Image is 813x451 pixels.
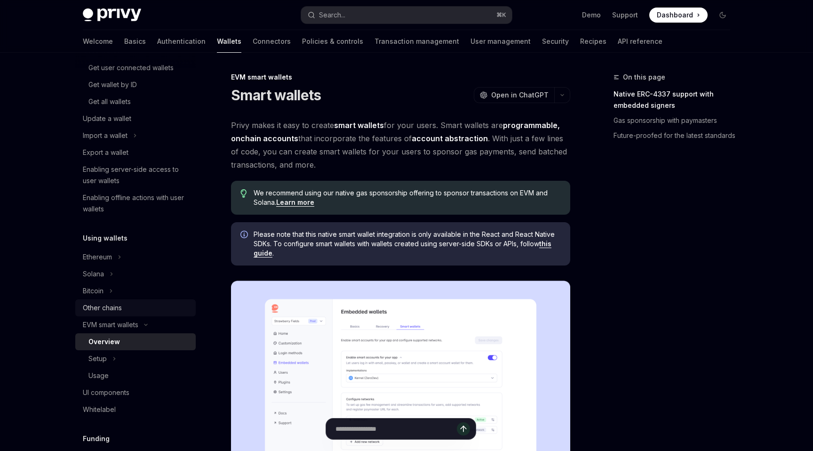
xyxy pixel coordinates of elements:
[75,266,196,282] button: Solana
[302,30,363,53] a: Policies & controls
[614,87,738,113] a: Native ERC-4337 support with embedded signers
[83,164,190,186] div: Enabling server-side access to user wallets
[231,119,570,171] span: Privy makes it easy to create for your users. Smart wallets are that incorporate the features of ...
[474,87,554,103] button: Open in ChatGPT
[75,299,196,316] a: Other chains
[75,59,196,76] a: Get user connected wallets
[83,404,116,415] div: Whitelabel
[319,9,345,21] div: Search...
[614,128,738,143] a: Future-proofed for the latest standards
[580,30,606,53] a: Recipes
[491,90,549,100] span: Open in ChatGPT
[715,8,730,23] button: Toggle dark mode
[231,72,570,82] div: EVM smart wallets
[75,76,196,93] a: Get wallet by ID
[375,30,459,53] a: Transaction management
[334,121,384,130] strong: smart wallets
[614,113,738,128] a: Gas sponsorship with paymasters
[88,62,174,73] div: Get user connected wallets
[124,30,146,53] a: Basics
[657,10,693,20] span: Dashboard
[254,188,561,207] span: We recommend using our native gas sponsorship offering to sponsor transactions on EVM and Solana.
[75,282,196,299] button: Bitcoin
[240,189,247,198] svg: Tip
[75,161,196,189] a: Enabling server-side access to user wallets
[88,336,120,347] div: Overview
[83,30,113,53] a: Welcome
[88,96,131,107] div: Get all wallets
[83,147,128,158] div: Export a wallet
[83,433,110,444] h5: Funding
[83,302,122,314] div: Other chains
[240,231,250,240] svg: Info
[83,8,141,22] img: dark logo
[83,251,112,263] div: Ethereum
[75,144,196,161] a: Export a wallet
[83,319,138,330] div: EVM smart wallets
[75,367,196,384] a: Usage
[83,285,104,297] div: Bitcoin
[83,233,128,244] h5: Using wallets
[412,134,488,144] a: account abstraction
[88,79,137,90] div: Get wallet by ID
[83,130,128,141] div: Import a wallet
[75,189,196,217] a: Enabling offline actions with user wallets
[457,422,470,435] button: Send message
[157,30,206,53] a: Authentication
[623,72,665,83] span: On this page
[75,401,196,418] a: Whitelabel
[582,10,601,20] a: Demo
[88,353,107,364] div: Setup
[542,30,569,53] a: Security
[75,350,196,367] button: Setup
[83,387,129,398] div: UI components
[649,8,708,23] a: Dashboard
[254,230,561,258] span: Please note that this native smart wallet integration is only available in the React and React Na...
[335,419,457,439] input: Ask a question...
[75,93,196,110] a: Get all wallets
[470,30,531,53] a: User management
[75,110,196,127] a: Update a wallet
[75,127,196,144] button: Import a wallet
[618,30,662,53] a: API reference
[83,113,131,124] div: Update a wallet
[83,268,104,280] div: Solana
[253,30,291,53] a: Connectors
[496,11,506,19] span: ⌘ K
[301,7,512,24] button: Search...⌘K
[75,249,196,266] button: Ethereum
[231,87,321,104] h1: Smart wallets
[276,198,314,207] a: Learn more
[75,316,196,333] button: EVM smart wallets
[75,333,196,350] a: Overview
[75,384,196,401] a: UI components
[83,192,190,215] div: Enabling offline actions with user wallets
[217,30,241,53] a: Wallets
[612,10,638,20] a: Support
[88,370,109,381] div: Usage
